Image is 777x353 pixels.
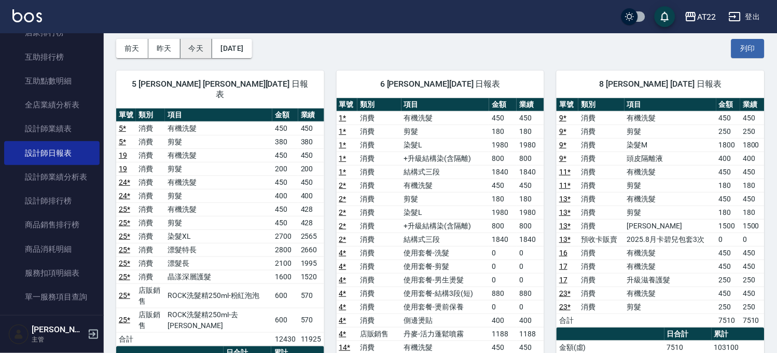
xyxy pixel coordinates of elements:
td: 消費 [357,206,401,219]
td: 380 [272,135,298,148]
td: 7510 [740,314,764,327]
th: 類別 [136,108,165,122]
td: 消費 [357,111,401,125]
th: 項目 [401,98,490,112]
td: 丹麥-活力蓬鬆噴霧 [401,327,490,341]
td: 消費 [136,162,165,175]
a: 16 [559,249,567,257]
td: 428 [298,216,324,229]
td: 消費 [136,243,165,256]
th: 累計 [712,328,765,341]
th: 類別 [578,98,625,112]
a: 店家排行榜 [4,21,100,45]
td: 250 [716,273,740,287]
a: 設計師業績分析表 [4,165,100,189]
td: 有機洗髮 [165,202,272,216]
button: 昨天 [148,39,181,58]
td: 合計 [557,314,578,327]
td: 180 [716,179,740,192]
td: 250 [740,125,764,138]
th: 單號 [116,108,136,122]
td: 450 [716,287,740,300]
table: a dense table [116,108,324,346]
td: 450 [740,260,764,273]
button: 登出 [725,7,765,26]
th: 業績 [298,108,324,122]
a: 19 [119,151,127,159]
td: 有機洗髮 [401,111,490,125]
td: 600 [272,308,298,332]
td: 450 [740,111,764,125]
td: 漂髮長 [165,256,272,270]
a: 單一服務項目查詢 [4,285,100,309]
td: 450 [489,111,517,125]
td: 1980 [517,138,544,152]
td: 450 [272,216,298,229]
td: 消費 [578,152,625,165]
td: 1980 [489,138,517,152]
a: 商品銷售排行榜 [4,213,100,237]
td: 2700 [272,229,298,243]
td: 180 [716,206,740,219]
td: 1840 [489,233,517,246]
td: 消費 [357,273,401,287]
td: 剪髮 [401,125,490,138]
button: [DATE] [212,39,252,58]
td: 400 [489,314,517,327]
td: 1980 [489,206,517,219]
td: 消費 [357,125,401,138]
span: 6 [PERSON_NAME][DATE] 日報表 [349,79,532,89]
td: 消費 [136,121,165,135]
th: 單號 [557,98,578,112]
td: 消費 [578,287,625,300]
td: 0 [517,260,544,273]
td: 180 [517,125,544,138]
button: 列印 [731,39,765,58]
a: 17 [559,276,567,284]
td: 消費 [136,175,165,189]
td: 450 [740,287,764,300]
td: 200 [272,162,298,175]
td: 0 [517,246,544,260]
td: 2660 [298,243,324,256]
td: 消費 [357,152,401,165]
td: 消費 [136,229,165,243]
td: [PERSON_NAME] [625,219,716,233]
td: 1995 [298,256,324,270]
td: 消費 [578,192,625,206]
td: 180 [740,206,764,219]
button: 前天 [116,39,148,58]
td: 0 [489,273,517,287]
td: 450 [517,179,544,192]
th: 項目 [165,108,272,122]
td: 11925 [298,332,324,346]
td: 1500 [716,219,740,233]
td: 12430 [272,332,298,346]
td: 結構式三段 [401,165,490,179]
td: 250 [716,300,740,314]
td: 使用套餐-剪髮 [401,260,490,273]
td: 180 [517,192,544,206]
td: 1600 [272,270,298,283]
td: 450 [740,246,764,260]
td: 400 [298,189,324,202]
td: 消費 [357,246,401,260]
td: 消費 [357,165,401,179]
td: 2025.8月卡碧兒包套3次 [625,233,716,246]
td: 450 [272,121,298,135]
td: 450 [740,165,764,179]
td: 1840 [517,165,544,179]
td: 消費 [136,189,165,202]
img: Person [8,324,29,345]
td: 消費 [357,314,401,327]
td: 800 [517,219,544,233]
td: 7510 [716,314,740,327]
td: 880 [517,287,544,300]
td: 染髮XL [165,229,272,243]
a: 全店業績分析表 [4,93,100,117]
td: 晶漾深層護髮 [165,270,272,283]
td: 預收卡販賣 [578,233,625,246]
td: 店販銷售 [357,327,401,341]
th: 業績 [740,98,764,112]
td: 使用套餐-男生燙髮 [401,273,490,287]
